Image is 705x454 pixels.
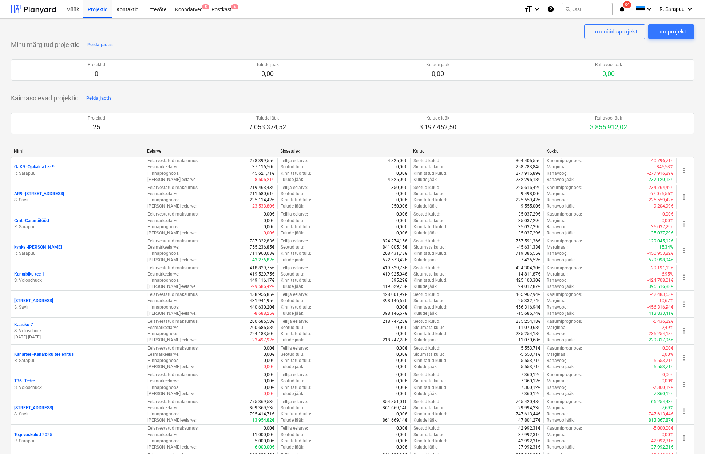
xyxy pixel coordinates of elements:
[649,284,673,290] p: 395 516,88€
[14,191,64,197] p: AR9 - [STREET_ADDRESS]
[147,164,179,170] p: Eesmärkeelarve :
[521,191,540,197] p: 9 498,00€
[547,292,582,298] p: Kasumiprognoos :
[516,277,540,284] p: 425 103,30€
[14,334,141,340] p: [DATE] - [DATE]
[11,94,79,103] p: Käimasolevad projektid
[252,257,274,263] p: 43 276,82€
[383,244,407,250] p: 841 005,15€
[14,304,141,310] p: S. Savin
[547,304,568,310] p: Rahavoog :
[147,265,199,271] p: Eelarvestatud maksumus :
[14,351,74,358] p: Kanartee - Kanarbiku tee ehitus
[516,304,540,310] p: 456 316,94€
[547,318,582,325] p: Kasumiprognoos :
[413,244,446,250] p: Sidumata kulud :
[250,298,274,304] p: 431 941,95€
[250,318,274,325] p: 200 685,58€
[547,298,568,304] p: Marginaal :
[649,191,673,197] p: -67 075,55%
[426,69,449,78] p: 0,00
[264,224,274,230] p: 0,00€
[653,203,673,209] p: -9 204,99€
[252,164,274,170] p: 37 116,50€
[147,230,197,236] p: [PERSON_NAME]-eelarve :
[14,378,141,390] div: T36 -TedreS. Voloschuck
[147,250,179,257] p: Hinnaprognoos :
[14,298,141,310] div: [STREET_ADDRESS]S. Savin
[147,257,197,263] p: [PERSON_NAME]-eelarve :
[388,158,407,164] p: 4 825,00€
[647,197,673,203] p: -225 559,42€
[516,318,540,325] p: 235 254,18€
[517,230,540,236] p: -35 037,29€
[413,170,447,177] p: Kinnitatud kulud :
[14,432,141,444] div: Tegevuskulud 2025R. Sarapuu
[547,265,582,271] p: Kasumiprognoos :
[250,250,274,257] p: 711 960,03€
[547,277,568,284] p: Rahavoog :
[250,197,274,203] p: 235 114,42€
[680,220,688,228] span: more_vert
[281,284,304,290] p: Tulude jääk :
[281,211,308,217] p: Tellija eelarve :
[251,284,274,290] p: -29 586,42€
[249,115,286,121] p: Tulude jääk
[413,238,440,244] p: Seotud kulud :
[413,177,438,183] p: Kulude jääk :
[649,238,673,244] p: 129 045,12€
[280,149,408,154] div: Sissetulek
[656,27,686,36] div: Loo projekt
[281,164,304,170] p: Seotud tulu :
[249,123,286,132] p: 7 053 374,52
[547,218,568,224] p: Marginaal :
[14,164,55,170] p: OJK9 - Ojakalda tee 9
[383,284,407,290] p: 419 529,75€
[88,69,105,78] p: 0
[584,24,645,39] button: Loo näidisprojekt
[547,284,575,290] p: Rahavoo jääk :
[547,191,568,197] p: Marginaal :
[147,277,179,284] p: Hinnaprognoos :
[281,257,304,263] p: Tulude jääk :
[11,40,80,49] p: Minu märgitud projektid
[281,238,308,244] p: Tellija eelarve :
[518,224,540,230] p: 35 037,29€
[147,158,199,164] p: Eelarvestatud maksumus :
[147,318,199,325] p: Eelarvestatud maksumus :
[658,298,673,304] p: -10,67%
[413,164,446,170] p: Sidumata kulud :
[647,277,673,284] p: -424 708,01€
[547,238,582,244] p: Kasumiprognoos :
[147,284,197,290] p: [PERSON_NAME]-eelarve :
[86,94,112,103] div: Peida jaotis
[202,4,209,9] span: 5
[252,170,274,177] p: 45 621,71€
[396,224,407,230] p: 0,00€
[413,149,540,154] div: Kulud
[520,257,540,263] p: -7 425,52€
[281,197,311,203] p: Kinnitatud tulu :
[515,177,540,183] p: -232 295,18€
[147,191,179,197] p: Eesmärkeelarve :
[14,432,52,438] p: Tegevuskulud 2025
[383,310,407,317] p: 398 146,67€
[250,292,274,298] p: 438 955,85€
[281,170,311,177] p: Kinnitatud tulu :
[649,177,673,183] p: 237 120,18€
[413,310,438,317] p: Kulude jääk :
[147,177,197,183] p: [PERSON_NAME]-eelarve :
[662,211,673,217] p: 0,00€
[250,191,274,197] p: 211 580,61€
[649,257,673,263] p: 579 998,94€
[281,250,311,257] p: Kinnitatud tulu :
[86,39,115,51] button: Peida jaotis
[413,271,446,277] p: Sidumata kulud :
[147,197,179,203] p: Hinnaprognoos :
[661,271,673,277] p: -6,95%
[281,158,308,164] p: Tellija eelarve :
[14,351,141,364] div: Kanartee -Kanarbiku tee ehitusR. Sarapuu
[547,203,575,209] p: Rahavoo jääk :
[413,298,446,304] p: Sidumata kulud :
[254,310,274,317] p: -8 688,25€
